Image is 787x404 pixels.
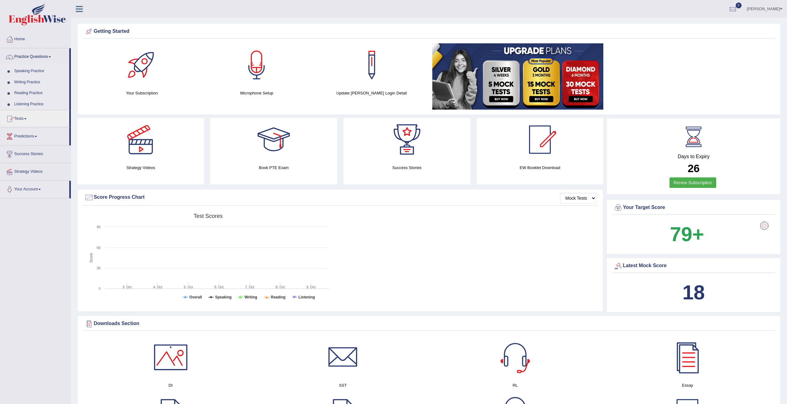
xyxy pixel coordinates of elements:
[276,285,285,289] tspan: 8. Oct
[682,281,705,304] b: 18
[614,203,774,212] div: Your Target Score
[84,27,774,36] div: Getting Started
[99,287,101,290] text: 0
[344,164,470,171] h4: Success Stories
[97,225,101,229] text: 90
[189,295,202,299] tspan: Overall
[260,382,426,389] h4: SST
[736,2,742,8] span: 0
[194,213,223,219] tspan: Test scores
[432,382,598,389] h4: RL
[11,99,69,110] a: Listening Practice
[477,164,603,171] h4: EW Booklet Download
[84,319,774,328] div: Downloads Section
[11,66,69,77] a: Speaking Practice
[84,193,596,202] div: Score Progress Chart
[614,261,774,271] div: Latest Mock Score
[88,382,254,389] h4: DI
[210,164,337,171] h4: Book PTE Exam
[432,43,603,110] img: small5.jpg
[0,31,71,46] a: Home
[688,162,700,174] b: 26
[614,154,774,159] h4: Days to Expiry
[89,253,93,263] tspan: Score
[306,285,315,289] tspan: 9. Oct
[97,266,101,270] text: 30
[0,146,71,161] a: Success Stories
[245,295,257,299] tspan: Writing
[0,128,69,143] a: Predictions
[317,90,426,96] h4: Update [PERSON_NAME] Login Detail
[11,88,69,99] a: Reading Practice
[97,246,101,250] text: 60
[0,181,69,196] a: Your Account
[203,90,311,96] h4: Microphone Setup
[605,382,771,389] h4: Essay
[0,163,71,179] a: Strategy Videos
[669,177,716,188] a: Renew Subscription
[298,295,315,299] tspan: Listening
[670,223,704,245] b: 79+
[245,285,254,289] tspan: 7. Oct
[215,295,231,299] tspan: Speaking
[11,77,69,88] a: Writing Practice
[214,285,223,289] tspan: 6. Oct
[0,48,69,64] a: Practice Questions
[88,90,196,96] h4: Your Subscription
[0,110,69,126] a: Tests
[153,285,162,289] tspan: 4. Oct
[122,285,131,289] tspan: 3. Oct
[77,164,204,171] h4: Strategy Videos
[184,285,193,289] tspan: 5. Oct
[271,295,285,299] tspan: Reading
